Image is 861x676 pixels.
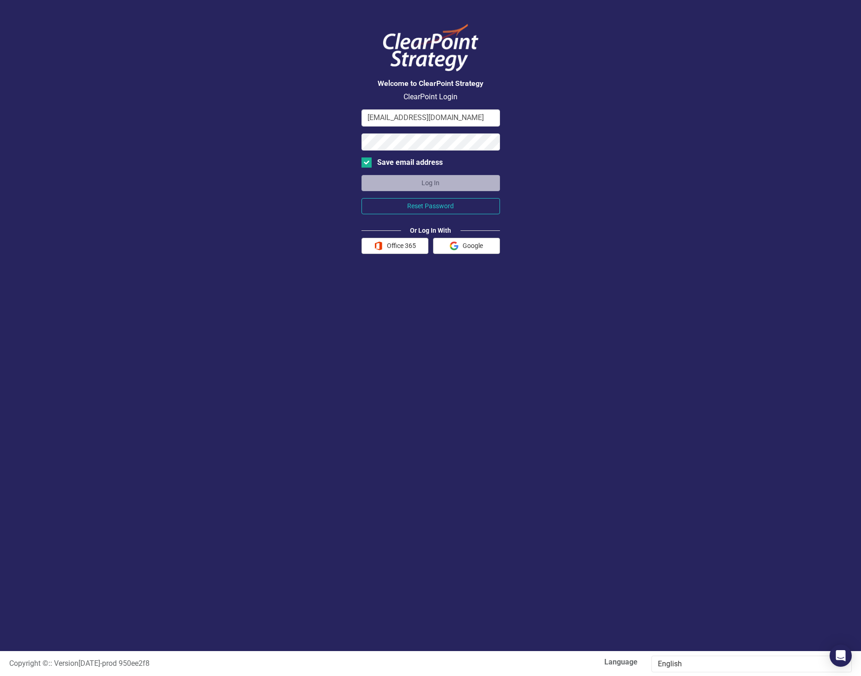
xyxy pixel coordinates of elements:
[361,175,500,191] button: Log In
[361,238,428,254] button: Office 365
[361,79,500,88] h3: Welcome to ClearPoint Strategy
[361,109,500,127] input: Email Address
[658,659,835,670] div: English
[361,198,500,214] button: Reset Password
[9,659,48,668] span: Copyright ©
[2,658,431,669] div: :: Version [DATE] - prod 950ee2f8
[438,657,638,668] label: Language
[450,241,458,250] img: Google
[375,18,486,77] img: ClearPoint Logo
[377,157,443,168] div: Save email address
[433,238,500,254] button: Google
[374,241,383,250] img: Office 365
[830,645,852,667] div: Open Intercom Messenger
[361,92,500,103] p: ClearPoint Login
[401,226,460,235] div: Or Log In With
